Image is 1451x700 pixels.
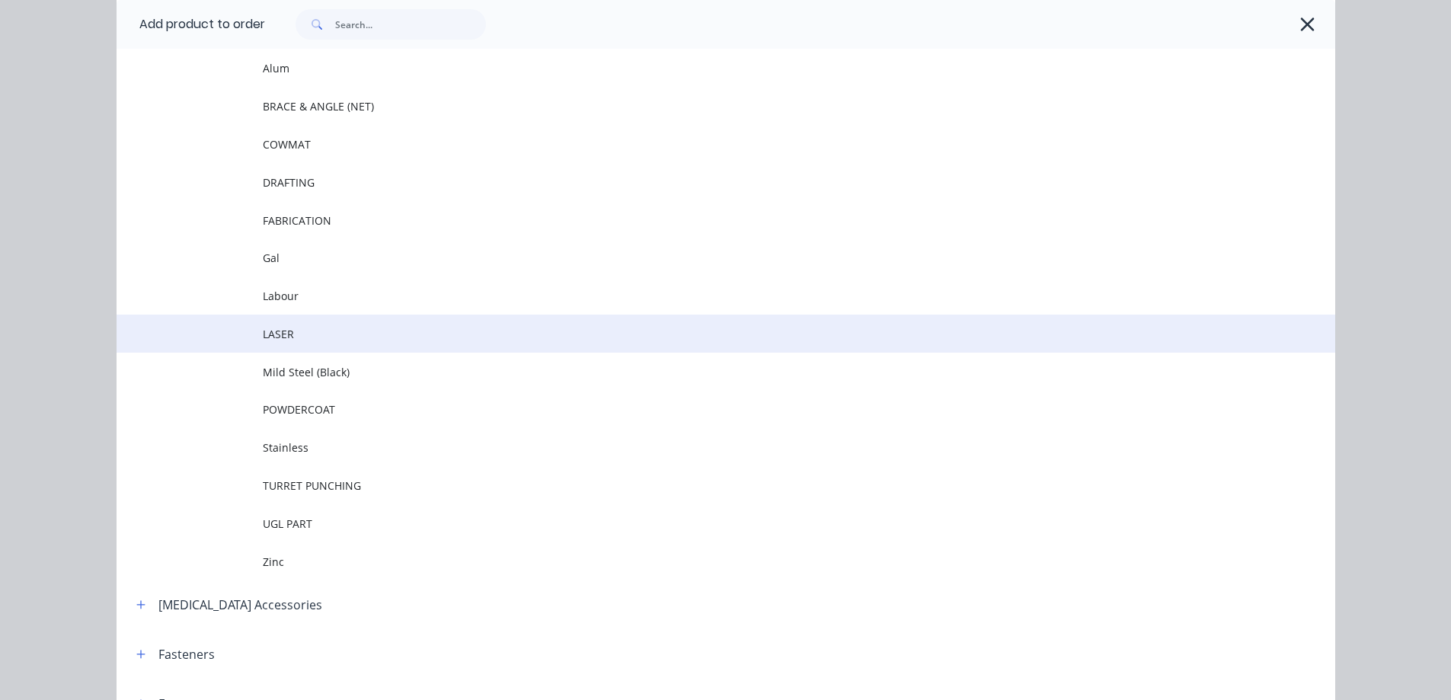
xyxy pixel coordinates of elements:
span: COWMAT [263,136,1120,152]
span: Alum [263,60,1120,76]
span: FABRICATION [263,213,1120,229]
span: TURRET PUNCHING [263,478,1120,494]
span: Stainless [263,439,1120,455]
input: Search... [335,9,486,40]
span: LASER [263,326,1120,342]
span: Labour [263,288,1120,304]
span: Gal [263,250,1120,266]
span: UGL PART [263,516,1120,532]
span: Mild Steel (Black) [263,364,1120,380]
span: Zinc [263,554,1120,570]
span: DRAFTING [263,174,1120,190]
div: [MEDICAL_DATA] Accessories [158,596,322,614]
span: BRACE & ANGLE (NET) [263,98,1120,114]
span: POWDERCOAT [263,401,1120,417]
div: Fasteners [158,645,215,663]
